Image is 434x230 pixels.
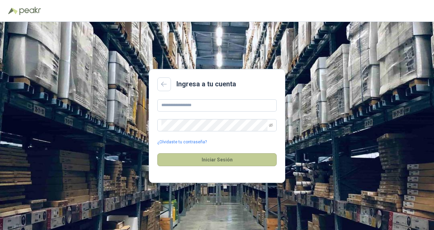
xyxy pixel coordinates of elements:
[269,123,273,127] span: eye-invisible
[19,7,41,15] img: Peakr
[8,8,18,14] img: Logo
[157,139,207,145] a: ¿Olvidaste tu contraseña?
[157,153,277,166] button: Iniciar Sesión
[176,79,236,89] h2: Ingresa a tu cuenta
